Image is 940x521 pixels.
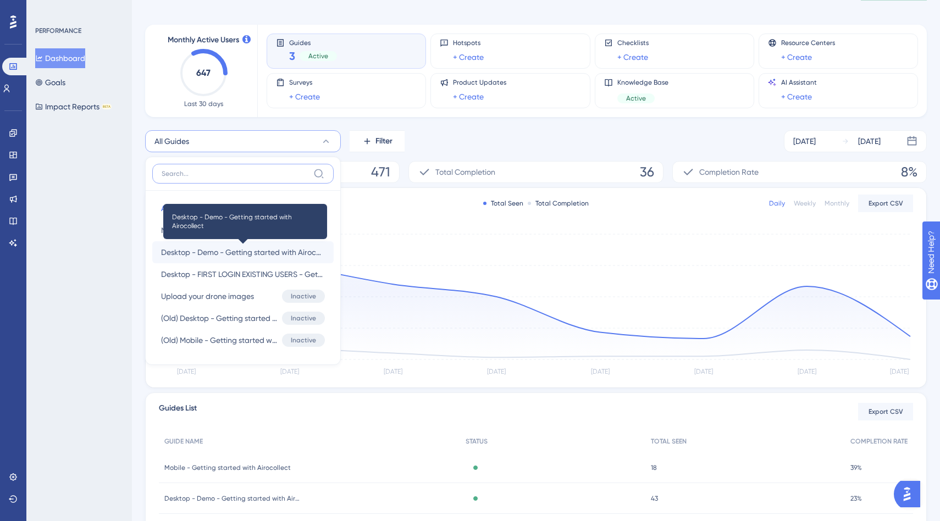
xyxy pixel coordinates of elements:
tspan: [DATE] [694,368,713,375]
span: Checklists [617,38,649,47]
tspan: [DATE] [591,368,610,375]
span: Product Updates [453,78,506,87]
span: Guides [289,38,337,46]
div: [DATE] [793,135,816,148]
div: Monthly [825,199,849,208]
div: Total Completion [528,199,589,208]
span: Upload your drone images [161,290,254,303]
span: Monthly Active Users [168,34,239,47]
span: GUIDE NAME [164,437,203,446]
div: Daily [769,199,785,208]
button: Desktop - FIRST LOGIN EXISTING USERS - Getting started with Airocollect [152,263,334,285]
input: Search... [162,169,309,178]
div: [DATE] [858,135,881,148]
span: COMPLETION RATE [850,437,908,446]
span: Need Help? [26,3,69,16]
span: TOTAL SEEN [651,437,687,446]
span: Guides List [159,402,197,422]
button: (Old) Mobile - Getting started with AirocollectInactive [152,329,334,351]
span: 3 [289,48,295,64]
button: All Guides [152,197,334,219]
span: Desktop - Demo - Getting started with Airocollect [161,246,325,259]
a: + Create [781,90,812,103]
span: Desktop - Demo - Getting started with Airocollect [164,494,302,503]
span: Export CSV [869,407,903,416]
span: Completion Rate [699,165,759,179]
span: Inactive [291,336,316,345]
span: Inactive [291,292,316,301]
tspan: [DATE] [177,368,196,375]
span: Active [626,94,646,103]
button: Impact ReportsBETA [35,97,112,117]
tspan: [DATE] [798,368,816,375]
button: Desktop - Demo - Getting started with AirocollectDesktop - Demo - Getting started with Airocollect [152,241,334,263]
span: Desktop - FIRST LOGIN EXISTING USERS - Getting started with Airocollect [161,268,325,281]
tspan: [DATE] [890,368,909,375]
button: Upload your drone imagesInactive [152,285,334,307]
span: AI Assistant [781,78,817,87]
a: + Create [617,51,648,64]
span: Last 30 days [184,99,223,108]
span: Knowledge Base [617,78,668,87]
tspan: [DATE] [384,368,402,375]
span: Active [308,52,328,60]
tspan: [DATE] [280,368,299,375]
span: All Guides [161,202,196,215]
span: Hotspots [453,38,484,47]
button: Export CSV [858,195,913,212]
button: Goals [35,73,65,92]
span: 36 [640,163,654,181]
a: + Create [289,90,320,103]
span: Export CSV [869,199,903,208]
div: PERFORMANCE [35,26,81,35]
span: Desktop - Demo - Getting started with Airocollect [172,213,318,230]
span: 471 [371,163,390,181]
span: Resource Centers [781,38,835,47]
button: Dashboard [35,48,85,68]
span: 43 [651,494,658,503]
span: Inactive [291,314,316,323]
div: BETA [102,104,112,109]
span: All Guides [154,135,189,148]
span: (Old) Mobile - Getting started with Airocollect [161,334,278,347]
span: Surveys [289,78,320,87]
button: Filter [350,130,405,152]
span: 18 [651,463,657,472]
span: STATUS [466,437,488,446]
button: Mobile - Getting started with Airocollect [152,219,334,241]
text: 647 [196,68,211,78]
span: Mobile - Getting started with Airocollect [161,224,301,237]
span: Mobile - Getting started with Airocollect [164,463,291,472]
div: Total Seen [483,199,523,208]
iframe: UserGuiding AI Assistant Launcher [894,478,927,511]
button: (Old) Desktop - Getting started with AirocollectInactive [152,307,334,329]
button: All Guides [145,130,341,152]
span: 39% [850,463,862,472]
span: (Old) Desktop - Getting started with Airocollect [161,312,278,325]
span: 8% [901,163,917,181]
a: + Create [781,51,812,64]
span: 23% [850,494,862,503]
span: Total Completion [435,165,495,179]
button: Export CSV [858,403,913,420]
tspan: [DATE] [487,368,506,375]
a: + Create [453,51,484,64]
span: Filter [375,135,392,148]
a: + Create [453,90,484,103]
div: Weekly [794,199,816,208]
